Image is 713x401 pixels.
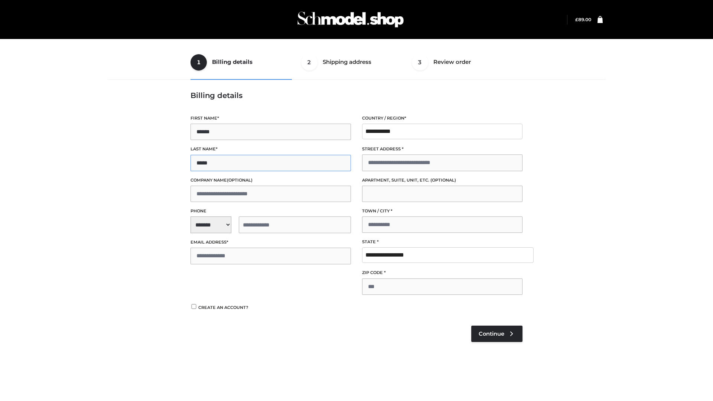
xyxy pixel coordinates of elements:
span: Create an account? [198,305,248,310]
a: Continue [471,326,522,342]
h3: Billing details [191,91,522,100]
label: State [362,238,522,245]
bdi: 89.00 [575,17,591,22]
label: Street address [362,146,522,153]
label: Last name [191,146,351,153]
label: First name [191,115,351,122]
span: Continue [479,330,504,337]
a: £89.00 [575,17,591,22]
span: (optional) [430,177,456,183]
span: £ [575,17,578,22]
span: (optional) [227,177,253,183]
label: Email address [191,239,351,246]
label: Town / City [362,208,522,215]
label: ZIP Code [362,269,522,276]
img: Schmodel Admin 964 [295,5,406,34]
label: Apartment, suite, unit, etc. [362,177,522,184]
label: Phone [191,208,351,215]
label: Company name [191,177,351,184]
input: Create an account? [191,304,197,309]
label: Country / Region [362,115,522,122]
